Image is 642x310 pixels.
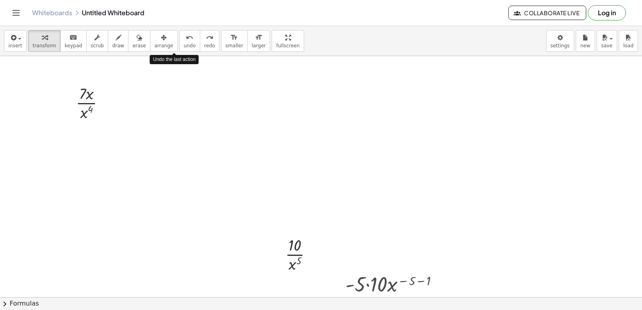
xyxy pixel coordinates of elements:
span: erase [132,43,146,49]
span: transform [33,43,56,49]
span: fullscreen [276,43,299,49]
span: draw [112,43,124,49]
button: arrange [150,30,178,52]
div: Undo the last action [150,55,199,64]
button: settings [546,30,574,52]
i: format_size [230,33,238,43]
span: settings [551,43,570,49]
button: keyboardkeypad [60,30,87,52]
span: smaller [226,43,243,49]
i: keyboard [69,33,77,43]
span: insert [8,43,22,49]
button: insert [4,30,26,52]
button: Toggle navigation [10,6,22,19]
i: undo [186,33,193,43]
button: new [576,30,595,52]
span: scrub [91,43,104,49]
button: Log in [588,5,626,20]
button: format_sizelarger [247,30,270,52]
button: load [619,30,638,52]
i: format_size [255,33,262,43]
button: fullscreen [272,30,304,52]
i: redo [206,33,213,43]
button: redoredo [200,30,219,52]
button: undoundo [179,30,200,52]
span: load [623,43,634,49]
span: Collaborate Live [515,9,579,16]
button: scrub [86,30,108,52]
span: new [580,43,590,49]
span: undo [184,43,196,49]
span: keypad [65,43,82,49]
button: Collaborate Live [508,6,586,20]
span: save [601,43,612,49]
button: save [597,30,617,52]
button: draw [108,30,129,52]
button: format_sizesmaller [221,30,248,52]
button: transform [28,30,61,52]
button: erase [128,30,150,52]
span: redo [204,43,215,49]
a: Whiteboards [32,9,72,17]
span: arrange [154,43,173,49]
span: larger [252,43,266,49]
